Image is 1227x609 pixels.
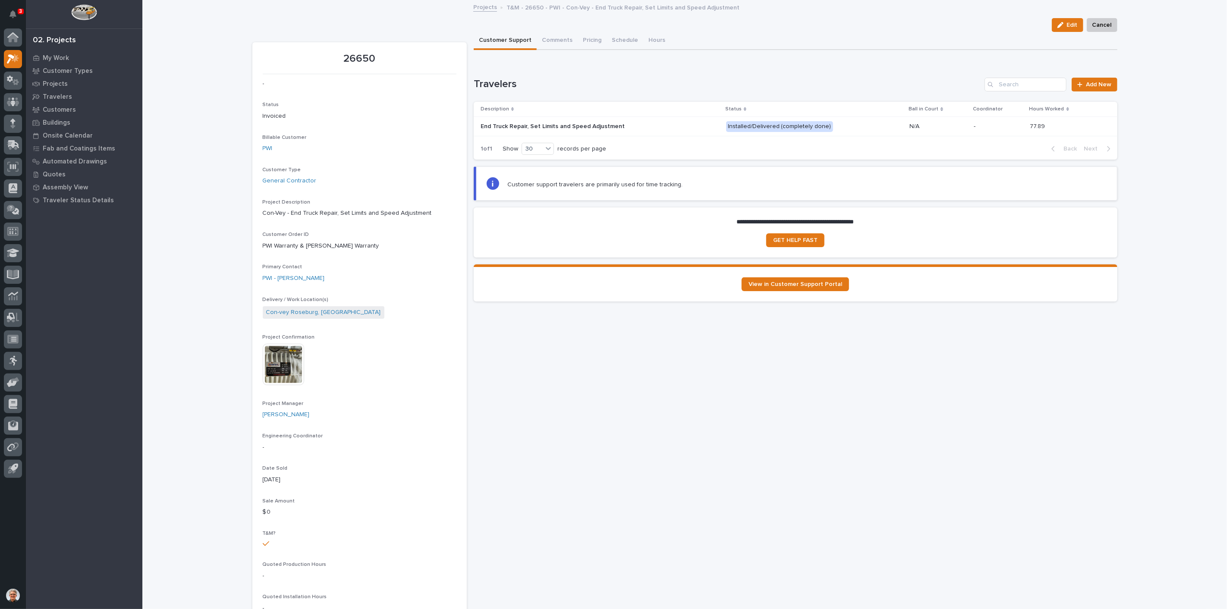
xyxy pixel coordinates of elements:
a: PWI - [PERSON_NAME] [263,274,325,283]
a: Assembly View [26,181,142,194]
a: Projects [473,2,497,12]
button: Hours [643,32,670,50]
p: Hours Worked [1029,104,1064,114]
span: Add New [1086,82,1112,88]
span: Delivery / Work Location(s) [263,297,329,302]
p: $ 0 [263,508,456,517]
p: My Work [43,54,69,62]
p: End Truck Repair, Set Limits and Speed Adjustment [481,121,626,130]
p: records per page [557,145,606,153]
tr: End Truck Repair, Set Limits and Speed AdjustmentEnd Truck Repair, Set Limits and Speed Adjustmen... [474,117,1117,136]
button: Schedule [607,32,643,50]
button: Cancel [1087,18,1117,32]
button: Notifications [4,5,22,23]
button: Edit [1052,18,1083,32]
a: Fab and Coatings Items [26,142,142,155]
span: Next [1084,145,1103,153]
button: Next [1081,145,1117,153]
a: Quotes [26,168,142,181]
a: GET HELP FAST [766,233,824,247]
span: Billable Customer [263,135,307,140]
span: GET HELP FAST [773,237,818,243]
p: Travelers [43,93,72,101]
input: Search [985,78,1067,91]
div: Notifications3 [11,10,22,24]
span: Project Confirmation [263,335,315,340]
p: 26650 [263,53,456,65]
p: Buildings [43,119,70,127]
p: 77.89 [1030,121,1047,130]
p: Automated Drawings [43,158,107,166]
div: Installed/Delivered (completely done) [726,121,833,132]
span: Sale Amount [263,499,295,504]
span: Quoted Production Hours [263,562,327,567]
p: Assembly View [43,184,88,191]
a: My Work [26,51,142,64]
a: General Contractor [263,176,317,185]
p: Projects [43,80,68,88]
a: Projects [26,77,142,90]
p: Quotes [43,171,66,179]
div: 30 [522,144,543,154]
span: Edit [1067,21,1078,29]
button: Back [1045,145,1081,153]
p: Customer support travelers are primarily used for time tracking. [508,181,683,188]
p: N/A [909,123,967,130]
span: Cancel [1092,20,1112,30]
p: 3 [19,8,22,14]
a: Con-vey Roseburg, [GEOGRAPHIC_DATA] [266,308,381,317]
span: Quoted Installation Hours [263,594,327,600]
a: Onsite Calendar [26,129,142,142]
div: 02. Projects [33,36,76,45]
img: Workspace Logo [71,4,97,20]
p: Description [481,104,509,114]
p: Fab and Coatings Items [43,145,115,153]
span: Date Sold [263,466,288,471]
p: Onsite Calendar [43,132,93,140]
span: View in Customer Support Portal [749,281,842,287]
h1: Travelers [474,78,982,91]
p: Show [503,145,518,153]
button: Pricing [578,32,607,50]
button: Comments [537,32,578,50]
p: Customer Types [43,67,93,75]
a: PWI [263,144,273,153]
a: Traveler Status Details [26,194,142,207]
span: Primary Contact [263,264,302,270]
button: users-avatar [4,587,22,605]
a: Travelers [26,90,142,103]
p: Customers [43,106,76,114]
p: Coordinator [973,104,1003,114]
a: Add New [1072,78,1117,91]
span: Status [263,102,279,107]
p: Con-Vey - End Truck Repair, Set Limits and Speed Adjustment [263,209,456,218]
p: PWI Warranty & [PERSON_NAME] Warranty [263,242,456,251]
button: Customer Support [474,32,537,50]
a: Customers [26,103,142,116]
a: Customer Types [26,64,142,77]
span: Customer Order ID [263,232,309,237]
span: Project Description [263,200,311,205]
a: Automated Drawings [26,155,142,168]
span: Customer Type [263,167,301,173]
span: Engineering Coordinator [263,433,323,439]
p: - [974,123,1023,130]
p: - [263,571,456,581]
p: 1 of 1 [474,138,499,160]
a: [PERSON_NAME] [263,410,310,419]
p: [DATE] [263,475,456,484]
p: - [263,443,456,452]
span: Project Manager [263,401,304,406]
span: T&M? [263,531,276,536]
p: T&M - 26650 - PWI - Con-Vey - End Truck Repair, Set Limits and Speed Adjustment [507,2,739,12]
span: Back [1059,145,1077,153]
p: - [263,79,456,88]
p: Invoiced [263,112,456,121]
p: Traveler Status Details [43,197,114,204]
p: Ball in Court [909,104,938,114]
p: Status [725,104,742,114]
a: Buildings [26,116,142,129]
a: View in Customer Support Portal [742,277,849,291]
